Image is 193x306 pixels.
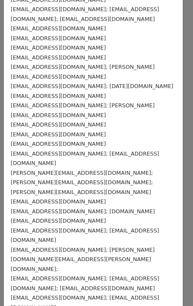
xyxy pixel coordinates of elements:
[11,6,159,22] small: [EMAIL_ADDRESS][DOMAIN_NAME]; [EMAIL_ADDRESS][DOMAIN_NAME]; [EMAIL_ADDRESS][DOMAIN_NAME]
[11,227,159,244] small: [EMAIL_ADDRESS][DOMAIN_NAME]; [EMAIL_ADDRESS][DOMAIN_NAME]
[11,170,153,195] small: [PERSON_NAME][EMAIL_ADDRESS][DOMAIN_NAME]; [PERSON_NAME][EMAIL_ADDRESS][DOMAIN_NAME]; [PERSON_NAM...
[11,54,106,61] small: [EMAIL_ADDRESS][DOMAIN_NAME]
[11,150,159,167] small: [EMAIL_ADDRESS][DOMAIN_NAME]; [EMAIL_ADDRESS][DOMAIN_NAME]
[11,141,106,147] small: [EMAIL_ADDRESS][DOMAIN_NAME]
[11,121,106,128] small: [EMAIL_ADDRESS][DOMAIN_NAME]
[11,64,155,80] small: [EMAIL_ADDRESS][DOMAIN_NAME]; [PERSON_NAME][EMAIL_ADDRESS][DOMAIN_NAME]
[11,247,155,272] small: [EMAIL_ADDRESS][DOMAIN_NAME]; [PERSON_NAME][DOMAIN_NAME][EMAIL_ADDRESS][PERSON_NAME][DOMAIN_NAME];
[11,131,106,138] small: [EMAIL_ADDRESS][DOMAIN_NAME]
[11,25,106,32] small: [EMAIL_ADDRESS][DOMAIN_NAME]
[11,83,173,99] small: [EMAIL_ADDRESS][DOMAIN_NAME]; [DATE][DOMAIN_NAME][EMAIL_ADDRESS][DOMAIN_NAME]
[11,208,155,224] small: [EMAIL_ADDRESS][DOMAIN_NAME]; [DOMAIN_NAME][EMAIL_ADDRESS][DOMAIN_NAME]
[11,44,106,51] small: [EMAIL_ADDRESS][DOMAIN_NAME]
[11,102,155,118] small: [EMAIL_ADDRESS][DOMAIN_NAME]; [PERSON_NAME][EMAIL_ADDRESS][DOMAIN_NAME]
[11,198,106,205] small: [EMAIL_ADDRESS][DOMAIN_NAME]
[11,275,159,291] small: [EMAIL_ADDRESS][DOMAIN_NAME]; [EMAIL_ADDRESS][DOMAIN_NAME]; [EMAIL_ADDRESS][DOMAIN_NAME]
[11,35,106,41] small: [EMAIL_ADDRESS][DOMAIN_NAME]
[150,265,193,306] iframe: Chat Widget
